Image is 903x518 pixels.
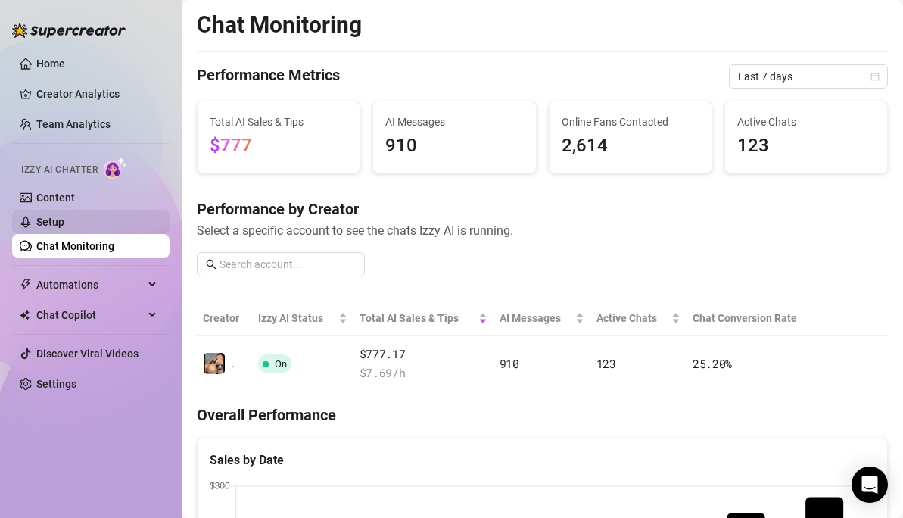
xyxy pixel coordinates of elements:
span: Online Fans Contacted [562,114,699,130]
input: Search account... [220,256,356,273]
div: Open Intercom Messenger [852,467,888,503]
span: AI Messages [385,114,523,130]
th: Izzy AI Status [252,301,353,336]
span: thunderbolt [20,279,32,291]
span: calendar [870,72,880,81]
span: Chat Copilot [36,303,144,327]
a: Setup [36,216,64,228]
th: Total AI Sales & Tips [353,301,494,336]
h2: Chat Monitoring [197,11,362,39]
a: Home [36,58,65,70]
h4: Performance Metrics [197,64,340,89]
a: Discover Viral Videos [36,348,139,360]
span: Active Chats [596,310,668,326]
span: Total AI Sales & Tips [210,114,347,130]
a: Chat Monitoring [36,240,114,252]
span: AI Messages [500,310,572,326]
span: $ 7.69 /h [360,364,487,382]
span: Select a specific account to see the chats Izzy AI is running. [197,221,888,240]
h4: Overall Performance [197,404,888,426]
span: Automations [36,273,144,297]
span: 910 [500,356,519,371]
span: 123 [596,356,616,371]
div: Sales by Date [210,451,875,470]
span: 2,614 [562,132,699,161]
span: Izzy AI Chatter [21,163,98,177]
span: Last 7 days [738,65,879,88]
span: Izzy AI Status [258,310,335,326]
th: Creator [197,301,252,336]
span: 123 [737,132,875,161]
img: AI Chatter [104,157,127,179]
span: Total AI Sales & Tips [360,310,475,326]
span: search [206,259,216,270]
a: Settings [36,378,76,390]
th: Chat Conversion Rate [687,301,819,336]
span: 910 [385,132,523,161]
th: AI Messages [494,301,590,336]
span: $777.17 [360,345,487,364]
span: Active Chats [737,114,875,130]
a: Content [36,192,75,204]
a: Creator Analytics [36,82,157,106]
span: . [232,357,235,370]
span: 25.20 % [693,356,732,371]
span: On [275,358,287,370]
th: Active Chats [590,301,687,336]
img: . [204,353,225,374]
img: logo-BBDzfeDw.svg [12,23,126,38]
img: Chat Copilot [20,310,30,320]
span: $777 [210,135,252,156]
a: Team Analytics [36,118,111,130]
h4: Performance by Creator [197,198,888,220]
